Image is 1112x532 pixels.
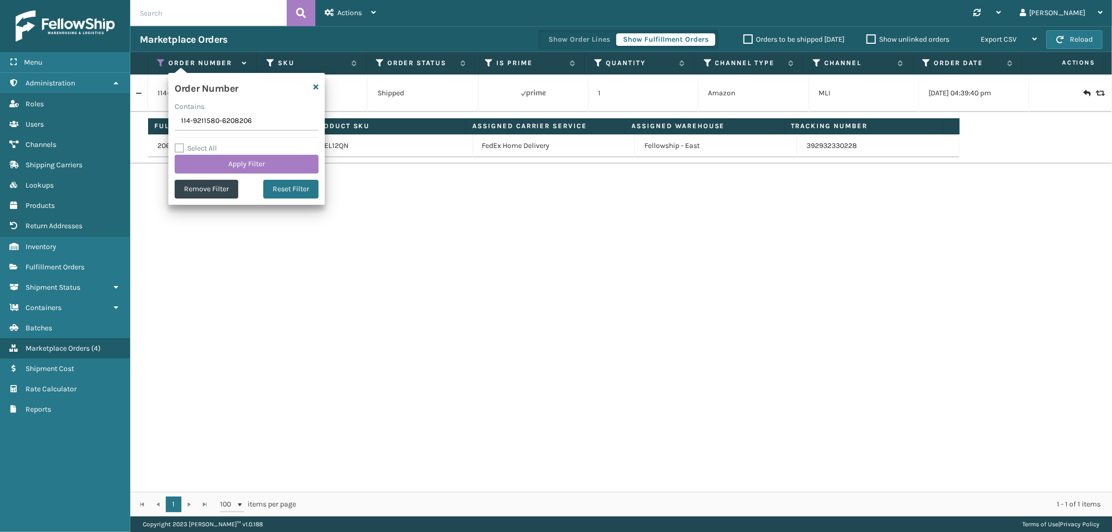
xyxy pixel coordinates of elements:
[1025,54,1102,71] span: Actions
[26,364,74,373] span: Shipment Cost
[157,141,187,151] a: 2064660
[143,516,263,532] p: Copyright 2023 [PERSON_NAME]™ v 1.0.188
[175,155,319,174] button: Apply Filter
[140,33,227,46] h3: Marketplace Orders
[606,58,674,68] label: Quantity
[1060,521,1099,528] a: Privacy Policy
[473,134,635,157] td: FedEx Home Delivery
[824,58,893,68] label: Channel
[175,180,238,199] button: Remove Filter
[791,121,937,131] label: Tracking Number
[806,141,857,150] a: 392932330228
[24,58,42,67] span: Menu
[220,499,236,510] span: 100
[981,35,1017,44] span: Export CSV
[1083,88,1090,98] i: Create Return Label
[26,140,56,149] span: Channels
[26,405,51,414] span: Reports
[220,497,296,512] span: items per page
[635,134,797,157] td: Fellowship - East
[313,121,459,131] label: Product SKU
[809,75,919,112] td: MLI
[91,344,101,353] span: ( 4 )
[26,263,84,271] span: Fulfillment Orders
[1046,30,1103,49] button: Reload
[26,242,56,251] span: Inventory
[632,121,778,131] label: Assigned Warehouse
[166,497,181,512] a: 1
[157,88,228,98] a: 114-9211580-6208206
[1022,521,1058,528] a: Terms of Use
[337,8,362,17] span: Actions
[1096,90,1102,97] i: Replace
[866,35,949,44] label: Show unlinked orders
[310,134,472,157] td: CEL12QN
[26,181,54,190] span: Lookups
[175,144,217,153] label: Select All
[263,180,319,199] button: Reset Filter
[311,499,1101,510] div: 1 - 1 of 1 items
[496,58,565,68] label: Is Prime
[175,112,319,131] input: Type the text you wish to filter on
[472,121,618,131] label: Assigned Carrier Service
[26,201,55,210] span: Products
[26,344,90,353] span: Marketplace Orders
[26,79,75,88] span: Administration
[26,100,44,108] span: Roles
[26,324,52,332] span: Batches
[26,283,80,292] span: Shipment Status
[26,385,77,393] span: Rate Calculator
[278,58,346,68] label: SKU
[168,58,237,68] label: Order Number
[368,75,478,112] td: Shipped
[26,303,62,312] span: Containers
[919,75,1029,112] td: [DATE] 04:39:40 pm
[1022,516,1099,532] div: |
[26,120,44,129] span: Users
[16,10,115,42] img: logo
[934,58,1002,68] label: Order Date
[715,58,784,68] label: Channel Type
[175,79,238,95] h4: Order Number
[154,121,300,131] label: Fulfillment Order ID
[26,221,82,230] span: Return Addresses
[743,35,845,44] label: Orders to be shipped [DATE]
[699,75,809,112] td: Amazon
[387,58,456,68] label: Order Status
[542,33,617,46] button: Show Order Lines
[589,75,699,112] td: 1
[26,160,82,169] span: Shipping Carriers
[175,101,204,112] label: Contains
[616,33,715,46] button: Show Fulfillment Orders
